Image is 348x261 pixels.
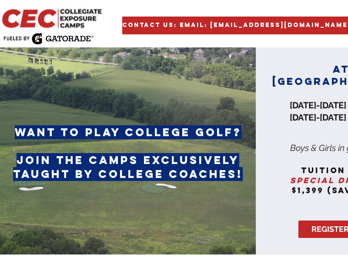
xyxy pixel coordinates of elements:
span: want to play college golf? [15,125,241,139]
img: Fueled by Gatorade.png [3,33,94,44]
span: join the camps exclusively taught by college coaches! [13,153,243,181]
